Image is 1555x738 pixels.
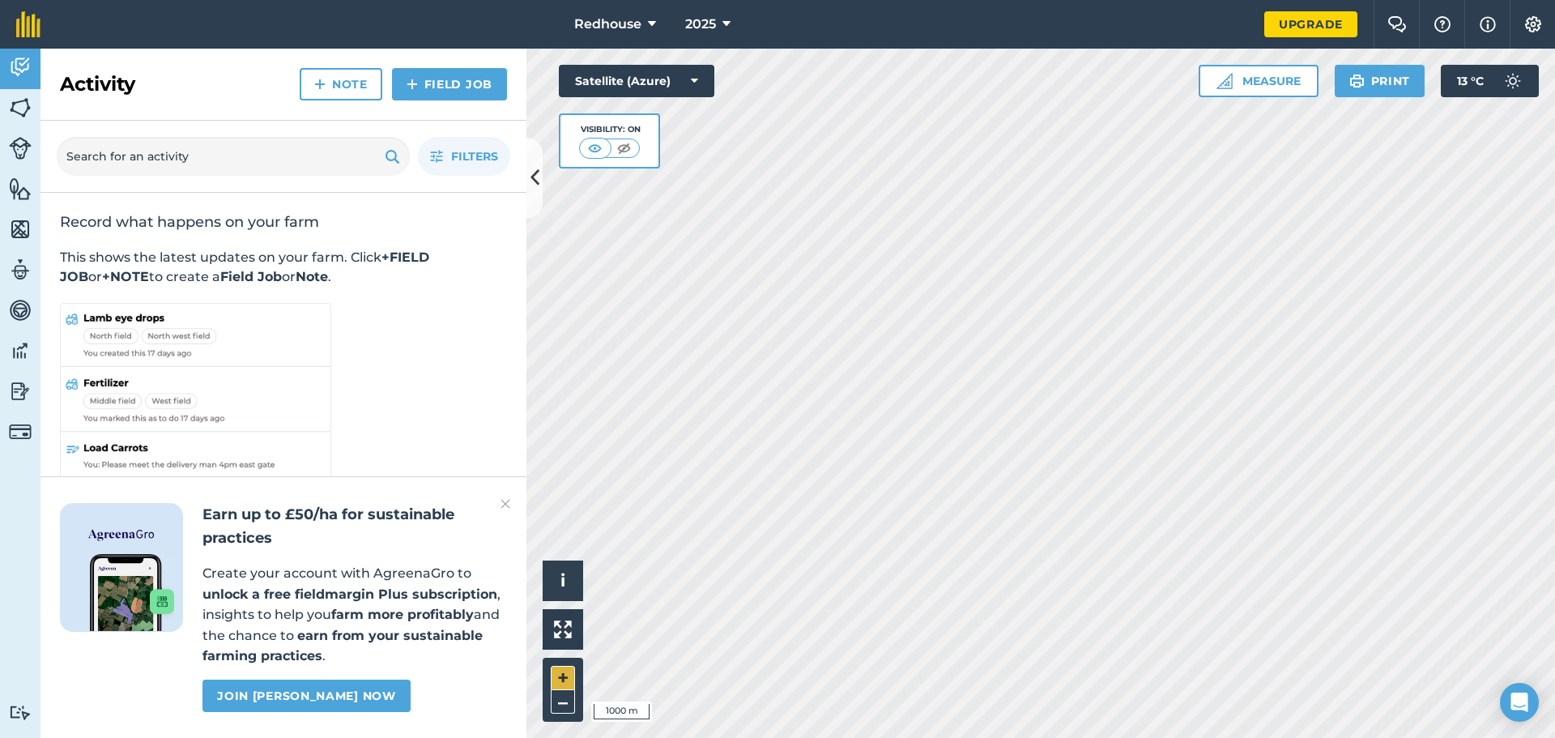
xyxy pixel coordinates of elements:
img: Four arrows, one pointing top left, one top right, one bottom right and the last bottom left [554,621,572,638]
strong: unlock a free fieldmargin Plus subscription [202,587,497,602]
img: svg+xml;base64,PHN2ZyB4bWxucz0iaHR0cDovL3d3dy53My5vcmcvMjAwMC9zdmciIHdpZHRoPSIyMiIgaGVpZ2h0PSIzMC... [501,494,510,514]
img: Screenshot of the Gro app [90,554,174,631]
input: Search for an activity [57,137,410,176]
span: Redhouse [574,15,641,34]
img: svg+xml;base64,PD94bWwgdmVyc2lvbj0iMS4wIiBlbmNvZGluZz0idXRmLTgiPz4KPCEtLSBHZW5lcmF0b3I6IEFkb2JlIE... [1497,65,1529,97]
a: Upgrade [1264,11,1357,37]
a: Join [PERSON_NAME] now [202,680,410,712]
img: svg+xml;base64,PD94bWwgdmVyc2lvbj0iMS4wIiBlbmNvZGluZz0idXRmLTgiPz4KPCEtLSBHZW5lcmF0b3I6IEFkb2JlIE... [9,298,32,322]
h2: Activity [60,71,135,97]
img: svg+xml;base64,PD94bWwgdmVyc2lvbj0iMS4wIiBlbmNvZGluZz0idXRmLTgiPz4KPCEtLSBHZW5lcmF0b3I6IEFkb2JlIE... [9,339,32,363]
img: fieldmargin Logo [16,11,40,37]
h2: Record what happens on your farm [60,212,507,232]
img: svg+xml;base64,PHN2ZyB4bWxucz0iaHR0cDovL3d3dy53My5vcmcvMjAwMC9zdmciIHdpZHRoPSI1NiIgaGVpZ2h0PSI2MC... [9,217,32,241]
button: Measure [1199,65,1319,97]
img: Two speech bubbles overlapping with the left bubble in the forefront [1387,16,1407,32]
button: 13 °C [1441,65,1539,97]
strong: Field Job [220,269,282,284]
img: svg+xml;base64,PD94bWwgdmVyc2lvbj0iMS4wIiBlbmNvZGluZz0idXRmLTgiPz4KPCEtLSBHZW5lcmF0b3I6IEFkb2JlIE... [9,420,32,443]
a: Field Job [392,68,507,100]
img: svg+xml;base64,PHN2ZyB4bWxucz0iaHR0cDovL3d3dy53My5vcmcvMjAwMC9zdmciIHdpZHRoPSI1MCIgaGVpZ2h0PSI0MC... [585,140,605,156]
img: svg+xml;base64,PD94bWwgdmVyc2lvbj0iMS4wIiBlbmNvZGluZz0idXRmLTgiPz4KPCEtLSBHZW5lcmF0b3I6IEFkb2JlIE... [9,379,32,403]
button: + [551,666,575,690]
img: svg+xml;base64,PD94bWwgdmVyc2lvbj0iMS4wIiBlbmNvZGluZz0idXRmLTgiPz4KPCEtLSBHZW5lcmF0b3I6IEFkb2JlIE... [9,55,32,79]
h2: Earn up to £50/ha for sustainable practices [202,503,507,550]
img: A cog icon [1523,16,1543,32]
img: svg+xml;base64,PHN2ZyB4bWxucz0iaHR0cDovL3d3dy53My5vcmcvMjAwMC9zdmciIHdpZHRoPSI1MCIgaGVpZ2h0PSI0MC... [614,140,634,156]
strong: earn from your sustainable farming practices [202,628,483,664]
button: Satellite (Azure) [559,65,714,97]
img: svg+xml;base64,PHN2ZyB4bWxucz0iaHR0cDovL3d3dy53My5vcmcvMjAwMC9zdmciIHdpZHRoPSI1NiIgaGVpZ2h0PSI2MC... [9,96,32,120]
img: Ruler icon [1216,73,1233,89]
button: Print [1335,65,1425,97]
button: Filters [418,137,510,176]
img: svg+xml;base64,PHN2ZyB4bWxucz0iaHR0cDovL3d3dy53My5vcmcvMjAwMC9zdmciIHdpZHRoPSIxNCIgaGVpZ2h0PSIyNC... [407,75,418,94]
div: Open Intercom Messenger [1500,683,1539,722]
button: – [551,690,575,714]
img: svg+xml;base64,PHN2ZyB4bWxucz0iaHR0cDovL3d3dy53My5vcmcvMjAwMC9zdmciIHdpZHRoPSIxOSIgaGVpZ2h0PSIyNC... [1349,71,1365,91]
a: Note [300,68,382,100]
span: 13 ° C [1457,65,1484,97]
img: svg+xml;base64,PHN2ZyB4bWxucz0iaHR0cDovL3d3dy53My5vcmcvMjAwMC9zdmciIHdpZHRoPSIxNyIgaGVpZ2h0PSIxNy... [1480,15,1496,34]
strong: Note [296,269,328,284]
span: 2025 [685,15,716,34]
strong: +NOTE [102,269,149,284]
p: This shows the latest updates on your farm. Click or to create a or . [60,248,507,287]
img: svg+xml;base64,PD94bWwgdmVyc2lvbj0iMS4wIiBlbmNvZGluZz0idXRmLTgiPz4KPCEtLSBHZW5lcmF0b3I6IEFkb2JlIE... [9,705,32,720]
img: svg+xml;base64,PHN2ZyB4bWxucz0iaHR0cDovL3d3dy53My5vcmcvMjAwMC9zdmciIHdpZHRoPSIxOSIgaGVpZ2h0PSIyNC... [385,147,400,166]
div: Visibility: On [579,123,641,136]
span: i [560,570,565,591]
img: svg+xml;base64,PD94bWwgdmVyc2lvbj0iMS4wIiBlbmNvZGluZz0idXRmLTgiPz4KPCEtLSBHZW5lcmF0b3I6IEFkb2JlIE... [9,258,32,282]
img: svg+xml;base64,PD94bWwgdmVyc2lvbj0iMS4wIiBlbmNvZGluZz0idXRmLTgiPz4KPCEtLSBHZW5lcmF0b3I6IEFkb2JlIE... [9,137,32,160]
p: Create your account with AgreenaGro to , insights to help you and the chance to . [202,563,507,667]
img: svg+xml;base64,PHN2ZyB4bWxucz0iaHR0cDovL3d3dy53My5vcmcvMjAwMC9zdmciIHdpZHRoPSIxNCIgaGVpZ2h0PSIyNC... [314,75,326,94]
span: Filters [451,147,498,165]
img: svg+xml;base64,PHN2ZyB4bWxucz0iaHR0cDovL3d3dy53My5vcmcvMjAwMC9zdmciIHdpZHRoPSI1NiIgaGVpZ2h0PSI2MC... [9,177,32,201]
strong: farm more profitably [331,607,474,622]
button: i [543,561,583,601]
img: A question mark icon [1433,16,1452,32]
